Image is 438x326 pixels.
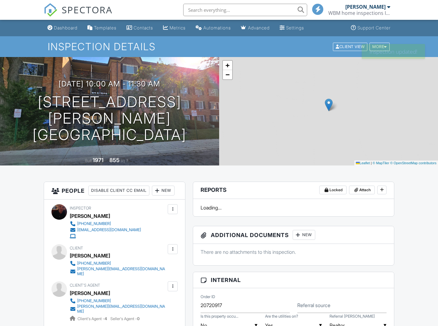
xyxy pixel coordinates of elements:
[325,99,333,111] img: Marker
[193,22,233,34] a: Automations (Basic)
[109,157,120,163] div: 855
[265,314,298,319] label: Are the utilities on?
[297,302,330,309] label: Referral source
[44,3,57,17] img: The Best Home Inspection Software - Spectora
[248,25,270,30] div: Advanced
[70,211,110,221] div: [PERSON_NAME]
[77,261,111,266] div: [PHONE_NUMBER]
[124,22,156,34] a: Contacts
[330,314,375,319] label: Referral Sorce
[356,161,370,165] a: Leaflet
[94,25,117,30] div: Templates
[152,186,175,196] div: New
[70,206,91,210] span: Inspector
[223,61,232,70] a: Zoom in
[332,44,369,49] a: Client View
[183,4,307,16] input: Search everything...
[277,22,307,34] a: Settings
[62,3,113,16] span: SPECTORA
[223,70,232,79] a: Zoom out
[93,157,104,163] div: 1971
[77,316,108,321] span: Client's Agent -
[70,260,166,267] a: [PHONE_NUMBER]
[77,304,166,314] div: [PERSON_NAME][EMAIL_ADDRESS][DOMAIN_NAME]
[77,227,141,232] div: [EMAIL_ADDRESS][DOMAIN_NAME]
[77,267,166,276] div: [PERSON_NAME][EMAIL_ADDRESS][DOMAIN_NAME]
[70,304,166,314] a: [PERSON_NAME][EMAIL_ADDRESS][DOMAIN_NAME]
[371,161,372,165] span: |
[110,316,139,321] span: Seller's Agent -
[59,80,160,88] h3: [DATE] 10:00 am - 11:30 am
[201,314,238,319] label: Is this property occupied ?
[193,272,394,288] h3: Internal
[203,25,231,30] div: Automations
[85,22,119,34] a: Templates
[45,22,80,34] a: Dashboard
[193,226,394,244] h3: Additional Documents
[201,294,215,300] label: Order ID
[70,283,100,288] span: Client's Agent
[225,71,229,78] span: −
[362,44,425,59] div: Inspection updated!
[390,161,436,165] a: © OpenStreetMap contributors
[10,94,209,143] h1: [STREET_ADDRESS][PERSON_NAME] [GEOGRAPHIC_DATA]
[70,267,166,276] a: [PERSON_NAME][EMAIL_ADDRESS][DOMAIN_NAME]
[293,230,315,240] div: New
[328,10,390,16] div: WBM home inspections Inc
[170,25,186,30] div: Metrics
[238,22,272,34] a: Advanced
[357,25,391,30] div: Support Center
[225,61,229,69] span: +
[88,186,149,196] div: Disable Client CC Email
[48,41,390,52] h1: Inspection Details
[201,249,386,255] p: There are no attachments to this inspection.
[345,4,386,10] div: [PERSON_NAME]
[104,316,107,321] strong: 4
[54,25,77,30] div: Dashboard
[333,42,367,51] div: Client View
[77,221,111,226] div: [PHONE_NUMBER]
[70,298,166,304] a: [PHONE_NUMBER]
[348,22,393,34] a: Support Center
[137,316,139,321] strong: 0
[70,289,110,298] a: [PERSON_NAME]
[70,251,110,260] div: [PERSON_NAME]
[44,8,113,21] a: SPECTORA
[70,227,141,233] a: [EMAIL_ADDRESS][DOMAIN_NAME]
[77,298,111,303] div: [PHONE_NUMBER]
[161,22,188,34] a: Metrics
[373,161,389,165] a: © MapTiler
[70,221,141,227] a: [PHONE_NUMBER]
[286,25,304,30] div: Settings
[44,182,185,200] h3: People
[70,246,83,250] span: Client
[85,158,92,163] span: Built
[134,25,153,30] div: Contacts
[121,158,129,163] span: sq. ft.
